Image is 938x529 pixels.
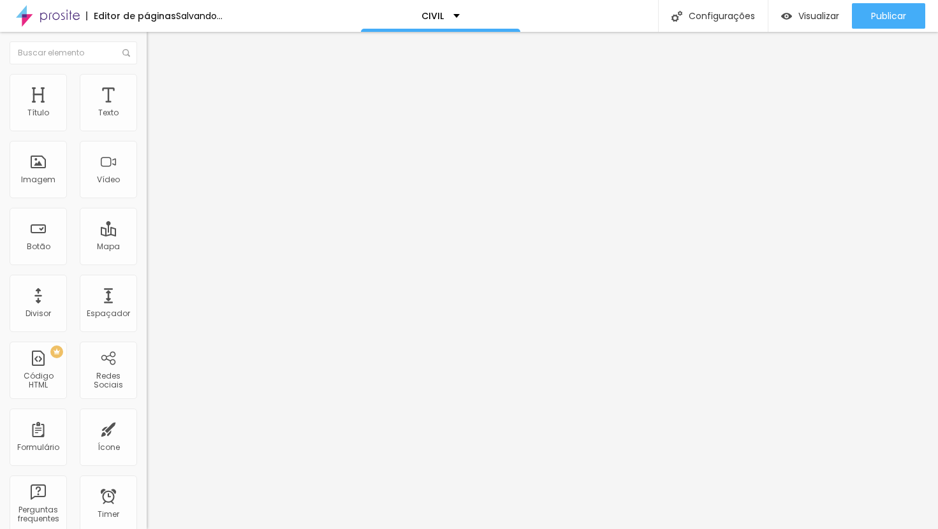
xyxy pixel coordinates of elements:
div: Perguntas frequentes [13,505,63,524]
div: Título [27,108,49,117]
p: CIVIL [421,11,444,20]
iframe: Editor [147,32,938,529]
div: Salvando... [176,11,223,20]
img: view-1.svg [781,11,792,22]
div: Imagem [21,175,55,184]
img: Icone [671,11,682,22]
button: Publicar [852,3,925,29]
div: Ícone [98,443,120,452]
div: Código HTML [13,372,63,390]
div: Mapa [97,242,120,251]
div: Espaçador [87,309,130,318]
span: Publicar [871,11,906,21]
div: Divisor [26,309,51,318]
input: Buscar elemento [10,41,137,64]
div: Texto [98,108,119,117]
div: Formulário [17,443,59,452]
span: Visualizar [798,11,839,21]
div: Vídeo [97,175,120,184]
img: Icone [122,49,130,57]
button: Visualizar [768,3,852,29]
div: Editor de páginas [86,11,176,20]
div: Timer [98,510,119,519]
div: Botão [27,242,50,251]
div: Redes Sociais [83,372,133,390]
